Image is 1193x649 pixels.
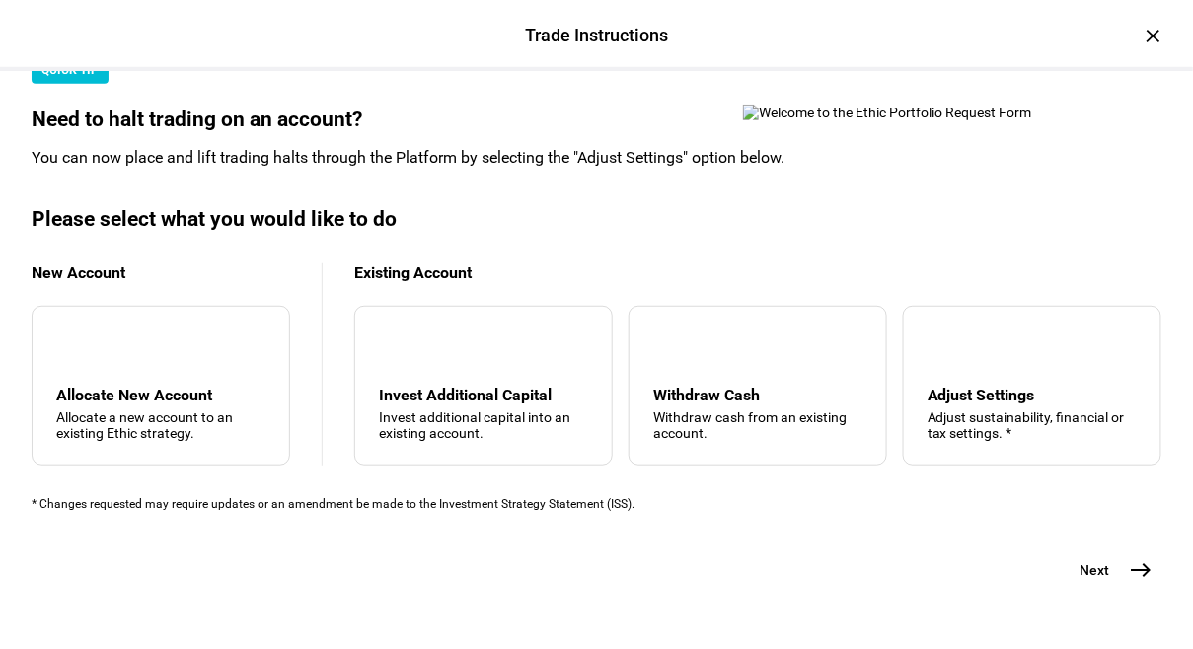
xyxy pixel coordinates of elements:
[1138,20,1169,51] div: ×
[32,207,1161,232] div: Please select what you would like to do
[1130,558,1154,582] mat-icon: east
[743,105,1082,120] img: Welcome to the Ethic Portfolio Request Form
[383,334,407,358] mat-icon: arrow_downward
[928,386,1137,404] div: Adjust Settings
[379,386,588,404] div: Invest Additional Capital
[1081,560,1110,580] span: Next
[56,409,265,441] div: Allocate a new account to an existing Ethic strategy.
[56,386,265,404] div: Allocate New Account
[653,386,862,404] div: Withdraw Cash
[354,263,1161,282] div: Existing Account
[525,23,668,48] div: Trade Instructions
[657,334,681,358] mat-icon: arrow_upward
[928,330,959,362] mat-icon: tune
[32,263,290,282] div: New Account
[379,409,588,441] div: Invest additional capital into an existing account.
[928,409,1137,441] div: Adjust sustainability, financial or tax settings. *
[32,148,1161,168] div: You can now place and lift trading halts through the Platform by selecting the "Adjust Settings" ...
[60,334,84,358] mat-icon: add
[1057,550,1161,590] button: Next
[32,497,1161,511] div: * Changes requested may require updates or an amendment be made to the Investment Strategy Statem...
[653,409,862,441] div: Withdraw cash from an existing account.
[32,108,1161,132] div: Need to halt trading on an account?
